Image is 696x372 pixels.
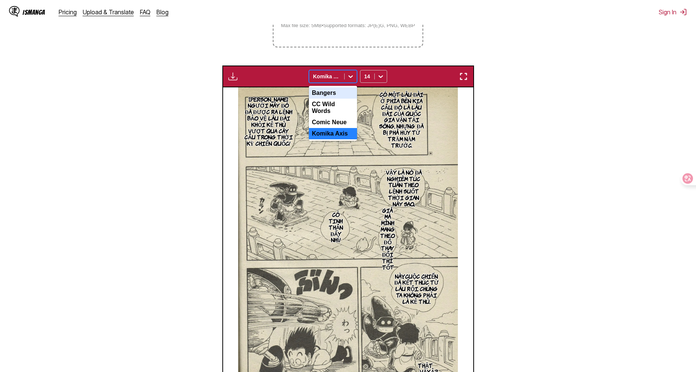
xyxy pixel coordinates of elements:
a: FAQ [140,8,150,16]
div: Komika Axis [309,128,357,139]
div: Bangers [309,87,357,99]
img: Sign out [679,8,687,16]
p: Có một lâu đài ở phía bên kia cầu, đó là lâu đài của quốc gia vận tải sông, nhưng đã bị phá hủy t... [377,90,427,149]
p: [PERSON_NAME] người máy đó đã được ra lệnh bảo vệ lâu đài khỏi kẻ thù vượt qua cây cầu trong thời... [243,95,295,148]
a: Blog [157,8,169,16]
p: Có tinh thần đấy nhỉ! [325,210,346,244]
img: IsManga Logo [9,6,20,17]
p: Giá mà mình mang theo đồ thay đổi thì tốt. [379,206,397,272]
div: IsManga [23,9,45,16]
a: IsManga LogoIsManga [9,6,59,18]
button: Sign In [659,8,687,16]
div: Comic Neue [309,117,357,128]
img: Download translated images [228,72,237,81]
a: Upload & Translate [83,8,134,16]
p: Này, cuộc chiến đã kết thúc từ lâu rồi, chúng ta không phải là kẻ thù. [392,271,441,306]
div: CC Wild Words [309,99,357,117]
small: Max file size: 5MB • Supported formats: JP(E)G, PNG, WEBP [275,23,421,28]
a: Pricing [59,8,77,16]
img: Enter fullscreen [459,72,468,81]
p: Vậy là nó đã nghiêm túc tuân theo lệnh suốt thời gian này sao... [383,168,425,209]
